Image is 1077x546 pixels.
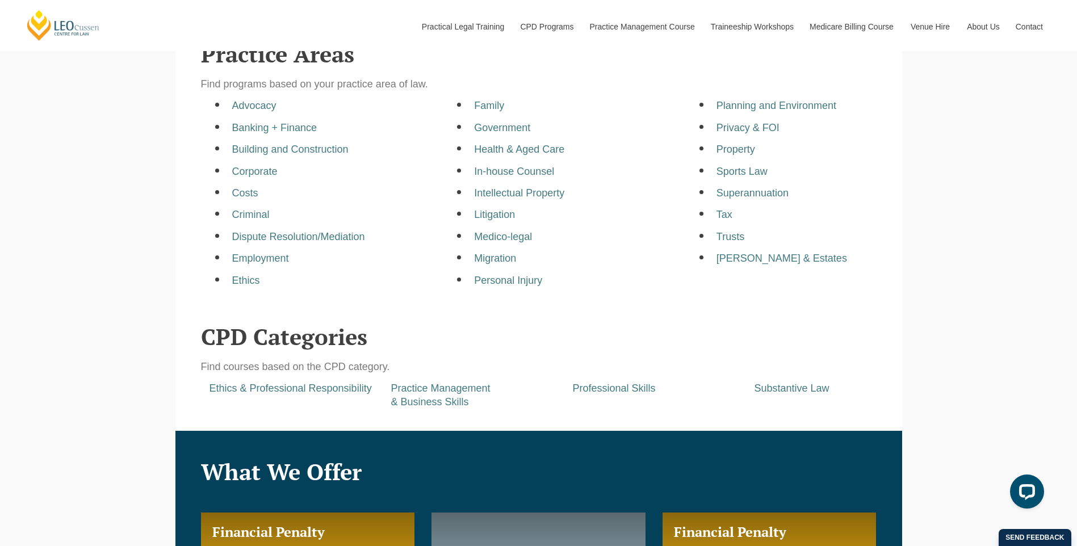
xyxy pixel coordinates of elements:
[232,100,276,111] a: Advocacy
[201,41,877,66] h2: Practice Areas
[201,459,877,484] h2: What We Offer
[958,2,1007,51] a: About Us
[702,2,801,51] a: Traineeship Workshops
[716,231,744,242] a: Trusts
[474,122,530,133] a: Government
[232,144,349,155] a: Building and Construction
[716,166,768,177] a: Sports Law
[212,524,404,540] h3: Financial Penalty
[232,122,317,133] a: Banking + Finance
[232,166,278,177] a: Corporate
[474,166,554,177] a: In-house Counsel
[474,187,564,199] a: Intellectual Property
[201,324,877,349] h2: CPD Categories
[716,253,847,264] a: [PERSON_NAME] & Estates
[232,187,258,199] a: Costs
[201,360,877,373] p: Find courses based on the CPD category.
[201,78,877,91] p: Find programs based on your practice area of law.
[232,275,260,286] a: Ethics
[474,275,542,286] a: Personal Injury
[1001,470,1049,518] iframe: LiveChat chat widget
[674,524,865,540] h3: Financial Penalty
[391,383,491,407] a: Practice Management& Business Skills
[232,231,365,242] a: Dispute Resolution/Mediation
[512,2,581,51] a: CPD Programs
[1007,2,1051,51] a: Contact
[474,100,504,111] a: Family
[413,2,512,51] a: Practical Legal Training
[474,209,515,220] a: Litigation
[581,2,702,51] a: Practice Management Course
[573,383,656,394] a: Professional Skills
[209,383,372,394] a: Ethics & Professional Responsibility
[474,231,532,242] a: Medico-legal
[716,187,789,199] a: Superannuation
[232,209,270,220] a: Criminal
[716,122,780,133] a: Privacy & FOI
[474,253,516,264] a: Migration
[755,383,829,394] a: Substantive Law
[26,9,101,41] a: [PERSON_NAME] Centre for Law
[474,144,564,155] a: Health & Aged Care
[716,100,836,111] a: Planning and Environment
[716,144,755,155] a: Property
[716,209,732,220] a: Tax
[801,2,902,51] a: Medicare Billing Course
[232,253,289,264] a: Employment
[902,2,958,51] a: Venue Hire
